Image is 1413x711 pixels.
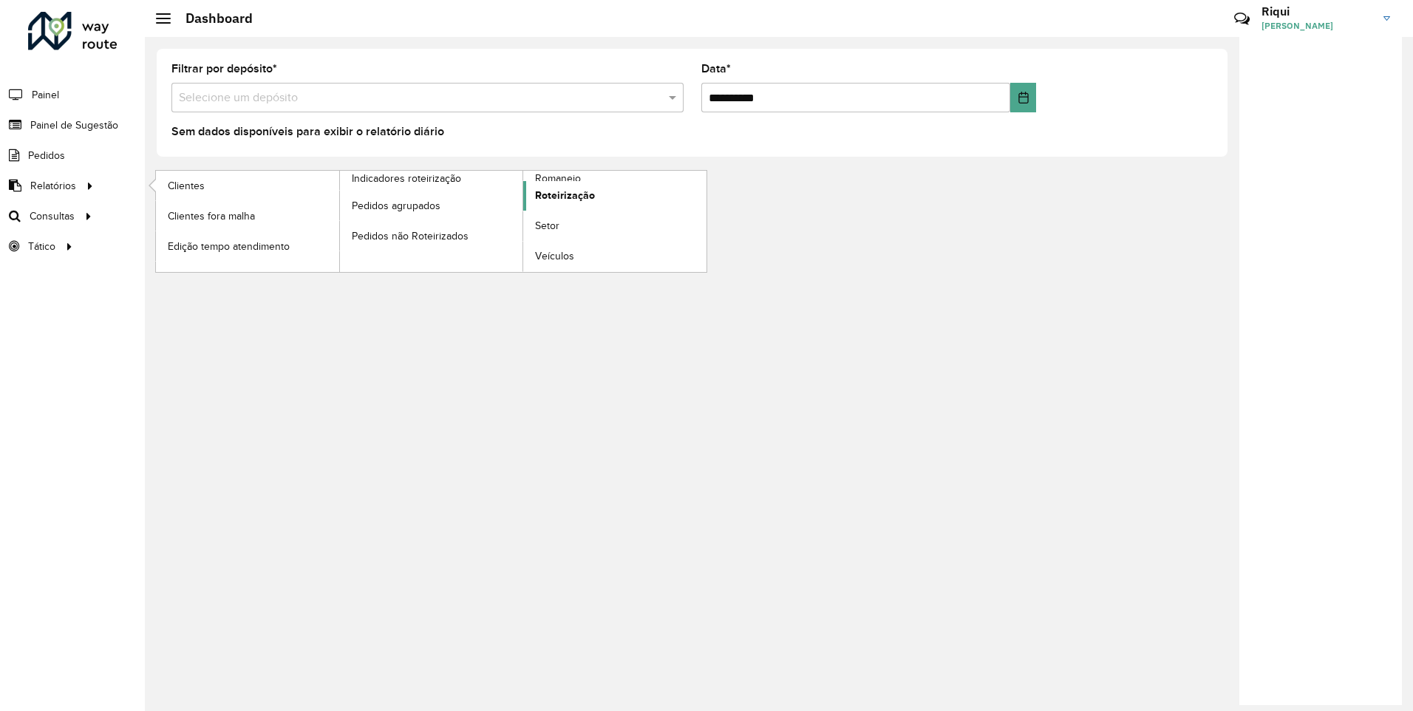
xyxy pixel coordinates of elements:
[32,87,59,103] span: Painel
[535,171,581,186] span: Romaneio
[168,208,255,224] span: Clientes fora malha
[535,188,595,203] span: Roteirização
[171,60,277,78] label: Filtrar por depósito
[168,239,290,254] span: Edição tempo atendimento
[352,228,469,244] span: Pedidos não Roteirizados
[156,201,339,231] a: Clientes fora malha
[701,60,731,78] label: Data
[1262,4,1372,18] h3: Riqui
[171,10,253,27] h2: Dashboard
[1262,19,1372,33] span: [PERSON_NAME]
[1226,3,1258,35] a: Contato Rápido
[523,242,706,271] a: Veículos
[28,239,55,254] span: Tático
[340,191,523,220] a: Pedidos agrupados
[523,181,706,211] a: Roteirização
[352,171,461,186] span: Indicadores roteirização
[156,171,523,272] a: Indicadores roteirização
[171,123,444,140] label: Sem dados disponíveis para exibir o relatório diário
[30,118,118,133] span: Painel de Sugestão
[340,171,707,272] a: Romaneio
[30,178,76,194] span: Relatórios
[28,148,65,163] span: Pedidos
[156,171,339,200] a: Clientes
[1010,83,1036,112] button: Choose Date
[535,248,574,264] span: Veículos
[352,198,440,214] span: Pedidos agrupados
[156,231,339,261] a: Edição tempo atendimento
[168,178,205,194] span: Clientes
[340,221,523,251] a: Pedidos não Roteirizados
[535,218,559,234] span: Setor
[523,211,706,241] a: Setor
[30,208,75,224] span: Consultas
